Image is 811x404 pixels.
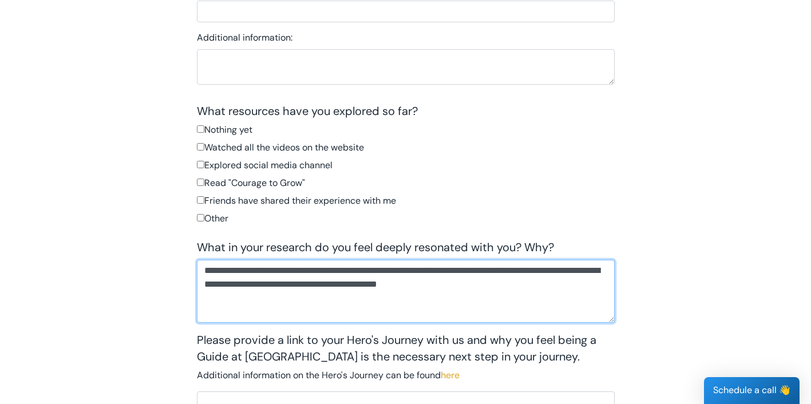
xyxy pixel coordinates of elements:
[704,377,800,404] div: Schedule a call 👋
[197,143,204,150] input: Watched all the videos on the website
[197,239,615,256] legend: What in your research do you feel deeply resonated with you? Why?
[197,124,252,137] label: Nothing yet
[197,195,396,208] label: Friends have shared their experience with me
[197,214,204,221] input: Other
[197,141,364,155] label: Watched all the videos on the website
[197,161,204,168] input: Explored social media channel
[197,103,615,120] legend: What resources have you explored so far?
[197,369,615,382] p: Additional information on the Hero's Journey can be found
[197,196,204,204] input: Friends have shared their experience with me
[197,179,204,186] input: Read "Courage to Grow"
[197,332,615,365] legend: Please provide a link to your Hero's Journey with us and why you feel being a Guide at [GEOGRAPHI...
[197,31,292,45] label: Additional information:
[441,369,460,381] a: here
[197,212,228,225] label: Other
[197,177,305,190] label: Read "Courage to Grow"
[197,159,333,172] label: Explored social media channel
[197,125,204,133] input: Nothing yet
